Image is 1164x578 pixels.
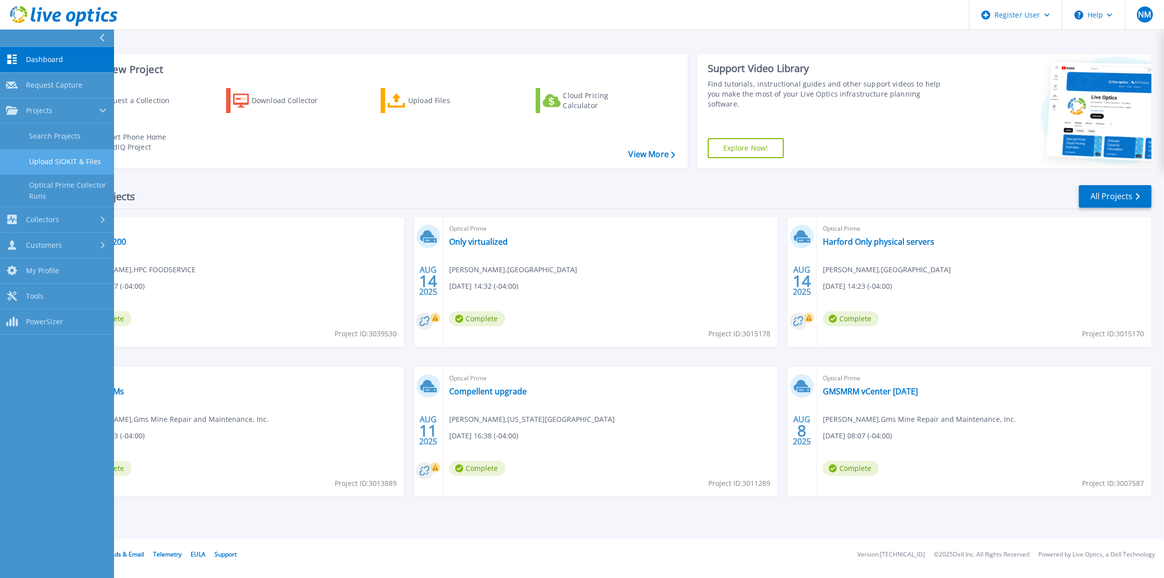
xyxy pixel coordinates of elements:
[629,150,675,159] a: View More
[381,88,492,113] a: Upload Files
[335,328,397,339] span: Project ID: 3039530
[708,478,770,489] span: Project ID: 3011289
[449,430,518,441] span: [DATE] 16:38 (-04:00)
[1079,185,1151,208] a: All Projects
[1082,478,1144,489] span: Project ID: 3007587
[26,215,59,224] span: Collectors
[708,79,941,109] div: Find tutorials, instructional guides and other support videos to help you make the most of your L...
[76,223,398,234] span: Optical Prime
[71,64,675,75] h3: Start a New Project
[792,412,811,449] div: AUG 2025
[335,478,397,489] span: Project ID: 3013889
[26,81,83,90] span: Request Capture
[1082,328,1144,339] span: Project ID: 3015170
[823,414,1016,425] span: [PERSON_NAME] , Gms Mine Repair and Maintenance, Inc.
[449,311,505,326] span: Complete
[1038,551,1155,558] li: Powered by Live Optics, a Dell Technology
[823,311,879,326] span: Complete
[26,241,62,250] span: Customers
[26,106,53,115] span: Projects
[449,264,577,275] span: [PERSON_NAME] , [GEOGRAPHIC_DATA]
[823,237,934,247] a: Harford Only physical servers
[76,264,196,275] span: [PERSON_NAME] , HPC FOODSERVICE
[419,426,437,435] span: 11
[226,88,338,113] a: Download Collector
[708,62,941,75] div: Support Video Library
[823,386,918,396] a: GMSMRM vCenter [DATE]
[408,91,488,111] div: Upload Files
[823,430,892,441] span: [DATE] 08:07 (-04:00)
[1138,11,1151,19] span: NM
[449,414,615,425] span: [PERSON_NAME] , [US_STATE][GEOGRAPHIC_DATA]
[419,277,437,285] span: 14
[823,223,1145,234] span: Optical Prime
[215,550,237,558] a: Support
[26,317,63,326] span: PowerSizer
[857,551,925,558] li: Version: [TECHNICAL_ID]
[449,223,772,234] span: Optical Prime
[153,550,182,558] a: Telemetry
[98,132,176,152] div: Import Phone Home CloudIQ Project
[792,263,811,299] div: AUG 2025
[252,91,332,111] div: Download Collector
[536,88,647,113] a: Cloud Pricing Calculator
[191,550,206,558] a: EULA
[100,91,180,111] div: Request a Collection
[823,281,892,292] span: [DATE] 14:23 (-04:00)
[71,88,183,113] a: Request a Collection
[449,461,505,476] span: Complete
[934,551,1029,558] li: © 2025 Dell Inc. All Rights Reserved
[111,550,144,558] a: Ads & Email
[823,373,1145,384] span: Optical Prime
[823,461,879,476] span: Complete
[419,412,438,449] div: AUG 2025
[76,414,269,425] span: [PERSON_NAME] , Gms Mine Repair and Maintenance, Inc.
[563,91,643,111] div: Cloud Pricing Calculator
[708,328,770,339] span: Project ID: 3015178
[708,138,784,158] a: Explore Now!
[76,373,398,384] span: Optical Prime
[449,373,772,384] span: Optical Prime
[793,277,811,285] span: 14
[26,292,44,301] span: Tools
[419,263,438,299] div: AUG 2025
[797,426,806,435] span: 8
[449,237,508,247] a: Only virtualized
[26,266,59,275] span: My Profile
[26,55,63,64] span: Dashboard
[449,281,518,292] span: [DATE] 14:32 (-04:00)
[449,386,527,396] a: Compellent upgrade
[823,264,951,275] span: [PERSON_NAME] , [GEOGRAPHIC_DATA]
